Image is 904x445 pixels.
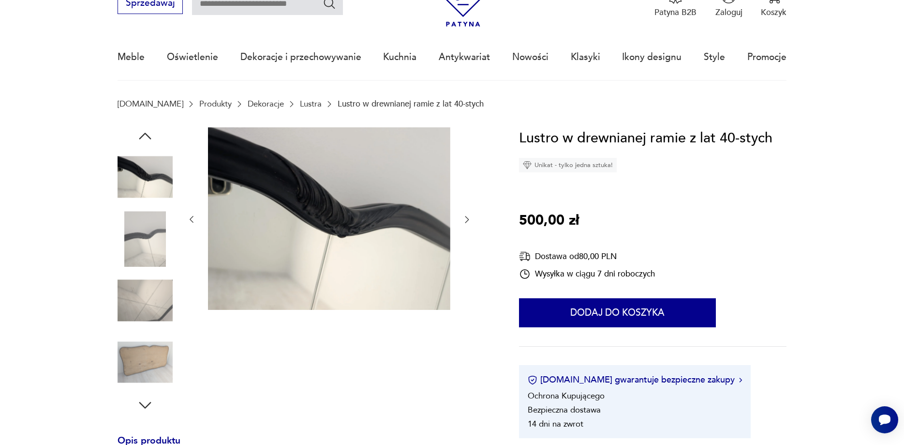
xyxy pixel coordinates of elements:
a: Ikony designu [622,35,682,79]
img: Zdjęcie produktu Lustro w drewnianej ramie z lat 40-stych [208,127,450,310]
a: Klasyki [571,35,600,79]
a: Oświetlenie [167,35,218,79]
p: Lustro w drewnianej ramie z lat 40-stych [338,99,484,108]
p: Koszyk [761,7,786,18]
img: Zdjęcie produktu Lustro w drewnianej ramie z lat 40-stych [118,273,173,328]
div: Wysyłka w ciągu 7 dni roboczych [519,268,655,280]
li: 14 dni na zwrot [528,418,583,430]
li: Bezpieczna dostawa [528,404,601,415]
a: Produkty [199,99,232,108]
div: Dostawa od 80,00 PLN [519,250,655,262]
a: Style [704,35,725,79]
li: Ochrona Kupującego [528,390,605,401]
img: Ikona diamentu [523,161,532,169]
p: Zaloguj [715,7,742,18]
img: Ikona dostawy [519,250,531,262]
button: Dodaj do koszyka [519,298,716,327]
img: Zdjęcie produktu Lustro w drewnianej ramie z lat 40-stych [118,211,173,266]
a: Dekoracje i przechowywanie [240,35,361,79]
p: Patyna B2B [654,7,697,18]
a: Kuchnia [383,35,416,79]
a: Dekoracje [248,99,284,108]
a: Promocje [747,35,786,79]
a: Nowości [512,35,548,79]
a: Meble [118,35,145,79]
h1: Lustro w drewnianej ramie z lat 40-stych [519,127,772,150]
iframe: Smartsupp widget button [871,406,898,433]
div: Unikat - tylko jedna sztuka! [519,158,617,172]
a: Lustra [300,99,322,108]
button: [DOMAIN_NAME] gwarantuje bezpieczne zakupy [528,374,742,386]
a: [DOMAIN_NAME] [118,99,183,108]
img: Zdjęcie produktu Lustro w drewnianej ramie z lat 40-stych [118,150,173,205]
img: Zdjęcie produktu Lustro w drewnianej ramie z lat 40-stych [118,335,173,390]
a: Antykwariat [439,35,490,79]
img: Ikona strzałki w prawo [739,378,742,383]
img: Ikona certyfikatu [528,375,537,385]
p: 500,00 zł [519,210,579,232]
